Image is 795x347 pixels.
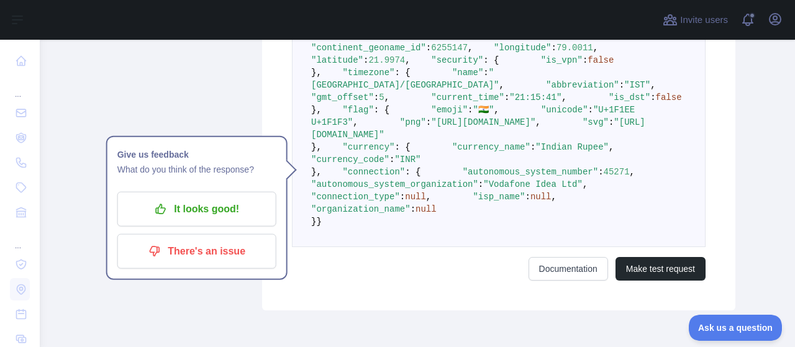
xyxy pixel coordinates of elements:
span: "longitude" [494,43,551,53]
span: "current_time" [431,92,504,102]
span: , [535,117,540,127]
span: : [483,68,488,78]
span: "connection" [342,167,405,177]
span: : [363,55,368,65]
iframe: Toggle Customer Support [689,315,783,341]
span: "abbreviation" [546,80,619,90]
span: , [353,117,358,127]
span: : [426,117,431,127]
span: "timezone" [342,68,394,78]
span: "svg" [583,117,609,127]
span: 45271 [604,167,630,177]
span: "Vodafone Idea Ltd" [483,179,583,189]
span: "is_dst" [609,92,650,102]
span: : [504,92,509,102]
span: : [552,43,556,53]
span: Invite users [680,13,728,27]
span: "autonomous_system_number" [463,167,598,177]
p: It looks good! [127,199,267,220]
span: : [530,142,535,152]
button: It looks good! [117,192,276,227]
span: , [561,92,566,102]
span: , [426,192,431,202]
span: , [552,192,556,202]
span: "isp_name" [473,192,525,202]
span: , [384,92,389,102]
span: , [499,80,504,90]
span: : [389,155,394,164]
span: : [609,117,614,127]
span: "continent_geoname_id" [311,43,426,53]
button: There's an issue [117,234,276,269]
span: "INR" [394,155,420,164]
span: : [588,105,593,115]
span: , [650,80,655,90]
p: There's an issue [127,241,267,262]
span: : [583,55,588,65]
span: } [316,217,321,227]
span: "is_vpn" [541,55,583,65]
span: false [656,92,682,102]
span: "latitude" [311,55,363,65]
span: "autonomous_system_organization" [311,179,478,189]
span: "IST" [624,80,650,90]
span: : [478,179,483,189]
span: : [525,192,530,202]
span: "gmt_offset" [311,92,374,102]
span: "security" [431,55,483,65]
span: : [411,204,416,214]
span: null [416,204,437,214]
span: "[URL][DOMAIN_NAME]" [431,117,535,127]
span: 6255147 [431,43,468,53]
span: "emoji" [431,105,468,115]
span: 5 [379,92,384,102]
span: : [400,192,405,202]
div: ... [10,226,30,251]
div: ... [10,74,30,99]
span: 79.0011 [556,43,593,53]
span: "connection_type" [311,192,400,202]
span: : [650,92,655,102]
span: "name" [452,68,483,78]
span: : { [374,105,389,115]
span: "🇮🇳" [473,105,494,115]
button: Make test request [616,257,706,281]
span: : { [483,55,499,65]
a: Documentation [529,257,608,281]
span: : [468,105,473,115]
span: , [583,179,588,189]
span: : { [394,142,410,152]
span: , [630,167,635,177]
span: "unicode" [541,105,588,115]
span: } [311,217,316,227]
span: , [494,105,499,115]
span: }, [311,68,322,78]
span: , [593,43,598,53]
span: "organization_name" [311,204,411,214]
span: , [609,142,614,152]
span: "21:15:41" [509,92,561,102]
span: }, [311,105,322,115]
span: "currency_name" [452,142,530,152]
span: : { [394,68,410,78]
span: : [598,167,603,177]
span: "currency_code" [311,155,389,164]
span: false [588,55,614,65]
span: null [530,192,552,202]
span: , [468,43,473,53]
span: : { [405,167,420,177]
span: "currency" [342,142,394,152]
span: }, [311,142,322,152]
span: : [619,80,624,90]
span: null [405,192,426,202]
span: : [374,92,379,102]
span: "png" [400,117,426,127]
span: 21.9974 [368,55,405,65]
span: }, [311,167,322,177]
span: : [426,43,431,53]
span: "flag" [342,105,373,115]
span: , [405,55,410,65]
h1: Give us feedback [117,147,276,162]
p: What do you think of the response? [117,162,276,177]
button: Invite users [660,10,730,30]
